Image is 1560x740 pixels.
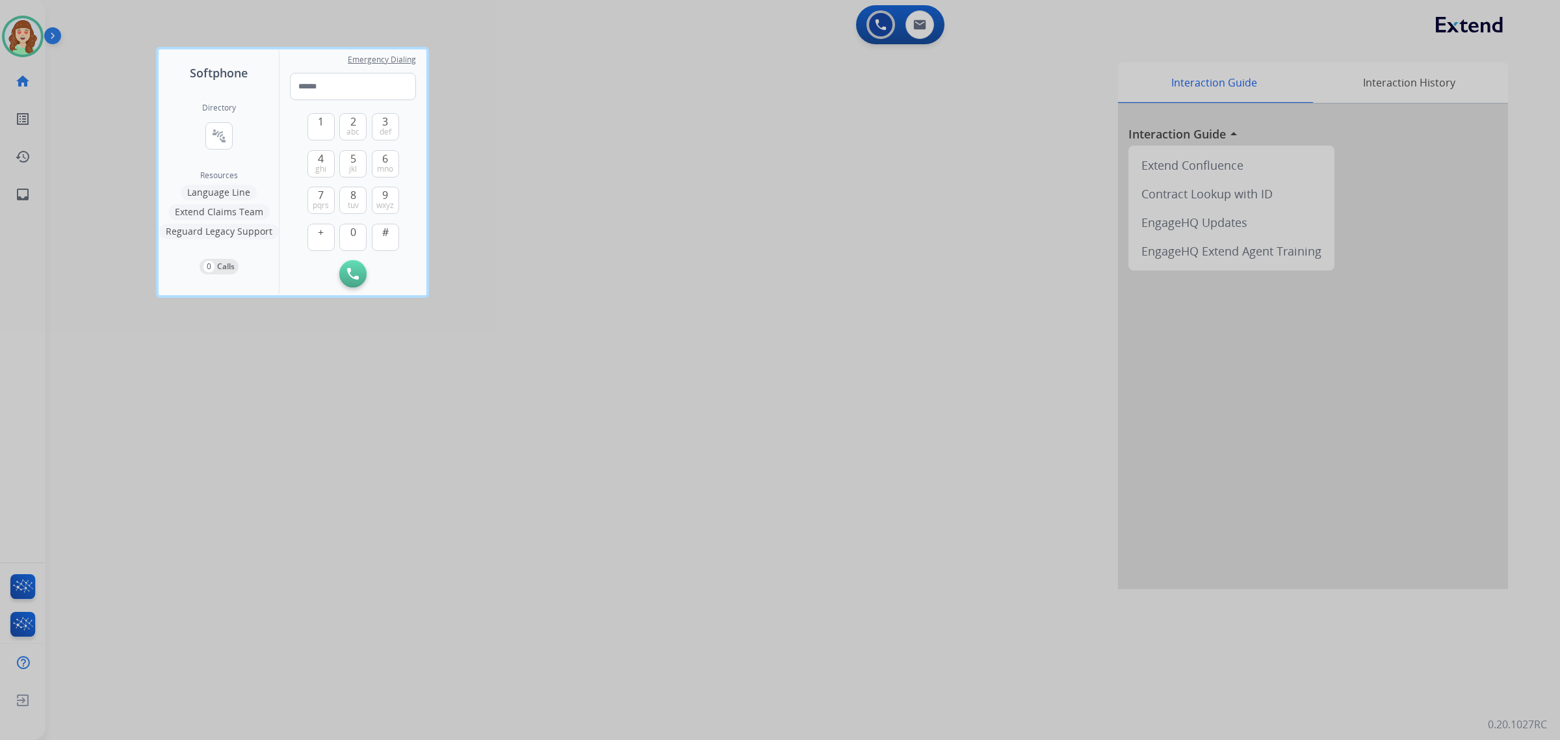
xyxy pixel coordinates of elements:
[350,151,356,166] span: 5
[382,151,388,166] span: 6
[380,127,391,137] span: def
[382,187,388,203] span: 9
[200,170,238,181] span: Resources
[376,200,394,211] span: wxyz
[372,150,399,178] button: 6mno
[348,200,359,211] span: tuv
[350,114,356,129] span: 2
[307,150,335,178] button: 4ghi
[181,185,257,200] button: Language Line
[315,164,326,174] span: ghi
[190,64,248,82] span: Softphone
[339,224,367,251] button: 0
[307,224,335,251] button: +
[307,187,335,214] button: 7pqrs
[377,164,393,174] span: mno
[318,224,324,240] span: +
[350,224,356,240] span: 0
[347,268,359,280] img: call-button
[307,113,335,140] button: 1
[372,187,399,214] button: 9wxyz
[217,261,235,272] p: Calls
[202,103,236,113] h2: Directory
[313,200,329,211] span: pqrs
[382,224,389,240] span: #
[350,187,356,203] span: 8
[203,261,214,272] p: 0
[318,187,324,203] span: 7
[372,113,399,140] button: 3def
[318,151,324,166] span: 4
[339,187,367,214] button: 8tuv
[211,128,227,144] mat-icon: connect_without_contact
[349,164,357,174] span: jkl
[1488,717,1547,732] p: 0.20.1027RC
[348,55,416,65] span: Emergency Dialing
[168,204,270,220] button: Extend Claims Team
[372,224,399,251] button: #
[339,113,367,140] button: 2abc
[382,114,388,129] span: 3
[346,127,359,137] span: abc
[159,224,279,239] button: Reguard Legacy Support
[200,259,239,274] button: 0Calls
[339,150,367,178] button: 5jkl
[318,114,324,129] span: 1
